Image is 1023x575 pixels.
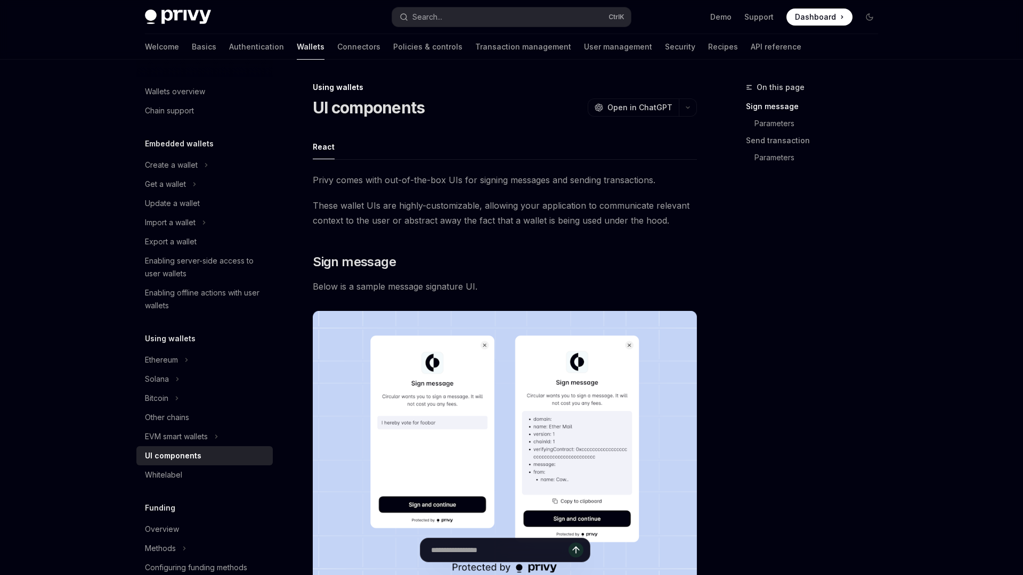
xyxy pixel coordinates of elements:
[145,235,197,248] div: Export a wallet
[313,198,697,228] span: These wallet UIs are highly-customizable, allowing your application to communicate relevant conte...
[786,9,852,26] a: Dashboard
[744,12,774,22] a: Support
[145,523,179,536] div: Overview
[136,283,273,315] a: Enabling offline actions with user wallets
[569,543,583,557] button: Send message
[136,446,273,465] a: UI components
[588,98,679,117] button: Open in ChatGPT
[710,12,732,22] a: Demo
[136,251,273,283] a: Enabling server-side access to user wallets
[145,542,176,555] div: Methods
[145,411,189,424] div: Other chains
[145,216,196,229] div: Import a wallet
[145,178,186,191] div: Get a wallet
[584,34,652,60] a: User management
[145,354,178,366] div: Ethereum
[136,408,273,427] a: Other chains
[313,134,335,159] button: React
[145,430,208,443] div: EVM smart wallets
[665,34,695,60] a: Security
[136,465,273,484] a: Whitelabel
[192,34,216,60] a: Basics
[313,82,697,93] div: Using wallets
[145,469,182,481] div: Whitelabel
[145,197,200,210] div: Update a wallet
[136,82,273,101] a: Wallets overview
[145,10,211,24] img: dark logo
[608,13,624,21] span: Ctrl K
[746,132,887,149] a: Send transaction
[392,7,631,27] button: Search...CtrlK
[393,34,462,60] a: Policies & controls
[145,449,201,462] div: UI components
[754,115,887,132] a: Parameters
[145,34,179,60] a: Welcome
[313,279,697,294] span: Below is a sample message signature UI.
[607,102,672,113] span: Open in ChatGPT
[145,392,168,405] div: Bitcoin
[757,81,805,94] span: On this page
[754,149,887,166] a: Parameters
[313,253,396,270] span: Sign message
[795,12,836,22] span: Dashboard
[145,502,175,514] h5: Funding
[145,104,194,117] div: Chain support
[145,159,198,171] div: Create a wallet
[136,232,273,251] a: Export a wallet
[136,520,273,539] a: Overview
[708,34,738,60] a: Recipes
[145,373,169,385] div: Solana
[751,34,801,60] a: API reference
[145,286,266,312] div: Enabling offline actions with user wallets
[145,332,196,345] h5: Using wallets
[145,561,247,574] div: Configuring funding methods
[475,34,571,60] a: Transaction management
[136,101,273,120] a: Chain support
[412,11,442,23] div: Search...
[337,34,380,60] a: Connectors
[313,172,697,187] span: Privy comes with out-of-the-box UIs for signing messages and sending transactions.
[145,137,214,150] h5: Embedded wallets
[229,34,284,60] a: Authentication
[297,34,324,60] a: Wallets
[746,98,887,115] a: Sign message
[313,98,425,117] h1: UI components
[136,194,273,213] a: Update a wallet
[145,254,266,280] div: Enabling server-side access to user wallets
[861,9,878,26] button: Toggle dark mode
[145,85,205,98] div: Wallets overview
